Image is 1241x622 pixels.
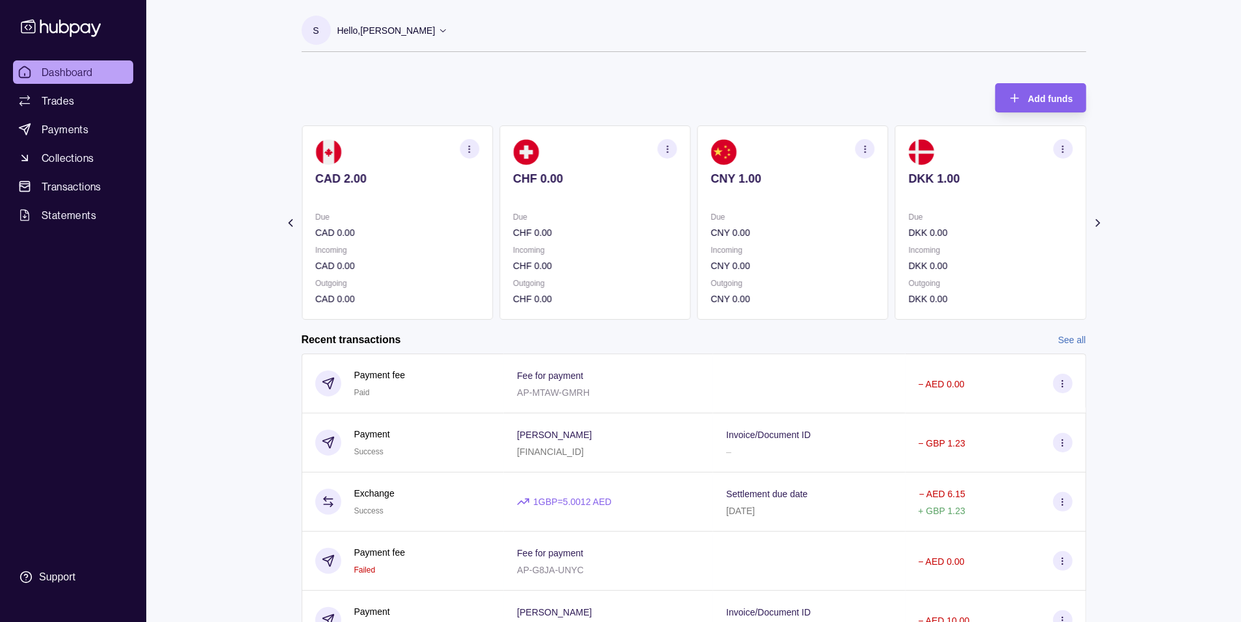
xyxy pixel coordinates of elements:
[354,368,406,382] p: Payment fee
[42,207,96,223] span: Statements
[315,243,479,257] p: Incoming
[919,556,965,567] p: − AED 0.00
[517,370,583,381] p: Fee for payment
[42,179,101,194] span: Transactions
[711,139,737,165] img: cn
[315,172,479,186] p: CAD 2.00
[354,486,395,500] p: Exchange
[42,122,88,137] span: Payments
[711,210,874,224] p: Due
[513,210,677,224] p: Due
[13,564,133,591] a: Support
[354,388,370,397] span: Paid
[315,139,341,165] img: ca
[908,210,1072,224] p: Due
[711,172,874,186] p: CNY 1.00
[13,60,133,84] a: Dashboard
[908,226,1072,240] p: DKK 0.00
[1028,94,1073,104] span: Add funds
[337,23,436,38] p: Hello, [PERSON_NAME]
[354,545,406,560] p: Payment fee
[313,23,319,38] p: S
[354,565,376,575] span: Failed
[354,427,390,441] p: Payment
[726,607,811,617] p: Invoice/Document ID
[315,292,479,306] p: CAD 0.00
[354,506,384,515] span: Success
[726,506,755,516] p: [DATE]
[302,333,401,347] h2: Recent transactions
[711,226,874,240] p: CNY 0.00
[726,447,731,457] p: –
[711,243,874,257] p: Incoming
[354,604,390,619] p: Payment
[517,565,584,575] p: AP-G8JA-UNYC
[908,139,934,165] img: dk
[908,172,1072,186] p: DKK 1.00
[42,64,93,80] span: Dashboard
[13,89,133,112] a: Trades
[517,387,590,398] p: AP-MTAW-GMRH
[13,118,133,141] a: Payments
[513,172,677,186] p: CHF 0.00
[919,438,966,448] p: − GBP 1.23
[533,495,611,509] p: 1 GBP = 5.0012 AED
[513,292,677,306] p: CHF 0.00
[513,243,677,257] p: Incoming
[513,139,539,165] img: ch
[726,430,811,440] p: Invoice/Document ID
[517,430,592,440] p: [PERSON_NAME]
[726,489,807,499] p: Settlement due date
[315,226,479,240] p: CAD 0.00
[711,276,874,291] p: Outgoing
[42,150,94,166] span: Collections
[908,276,1072,291] p: Outgoing
[315,276,479,291] p: Outgoing
[919,379,965,389] p: − AED 0.00
[513,226,677,240] p: CHF 0.00
[39,570,75,584] div: Support
[919,506,966,516] p: + GBP 1.23
[711,292,874,306] p: CNY 0.00
[13,146,133,170] a: Collections
[513,259,677,273] p: CHF 0.00
[711,259,874,273] p: CNY 0.00
[13,203,133,227] a: Statements
[908,243,1072,257] p: Incoming
[354,447,384,456] span: Success
[1058,333,1086,347] a: See all
[919,489,965,499] p: − AED 6.15
[995,83,1086,112] button: Add funds
[42,93,74,109] span: Trades
[908,259,1072,273] p: DKK 0.00
[517,607,592,617] p: [PERSON_NAME]
[315,259,479,273] p: CAD 0.00
[908,292,1072,306] p: DKK 0.00
[517,447,584,457] p: [FINANCIAL_ID]
[517,548,583,558] p: Fee for payment
[13,175,133,198] a: Transactions
[513,276,677,291] p: Outgoing
[315,210,479,224] p: Due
